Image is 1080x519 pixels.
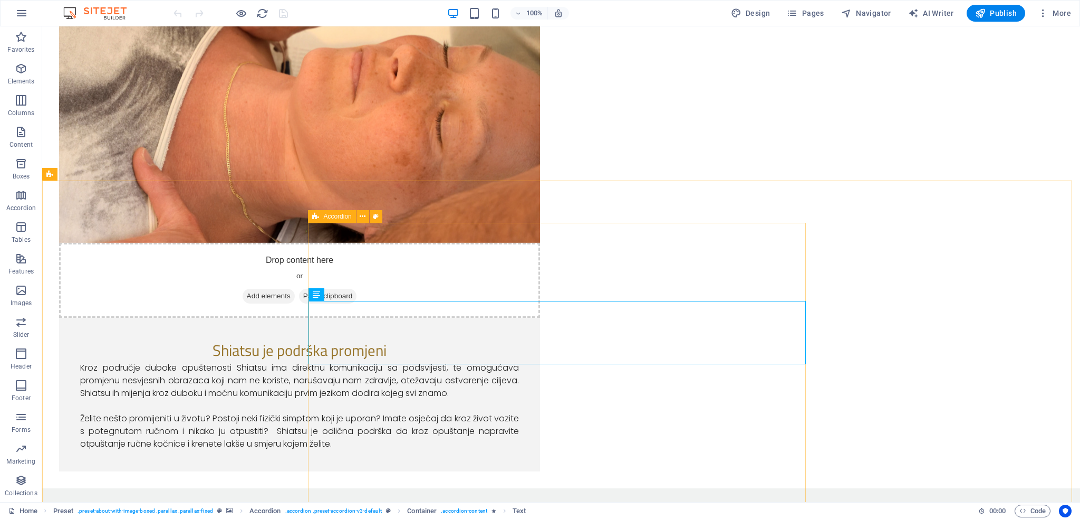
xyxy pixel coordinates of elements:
div: Design (Ctrl+Alt+Y) [727,5,775,22]
button: AI Writer [904,5,958,22]
i: This element is a customizable preset [386,508,391,514]
span: Pages [787,8,824,18]
span: Publish [975,8,1017,18]
span: 00 00 [989,505,1006,517]
button: Publish [967,5,1025,22]
p: Slider [13,331,30,339]
p: Boxes [13,172,30,181]
span: Code [1019,505,1046,517]
button: Pages [783,5,828,22]
button: Usercentrics [1059,505,1072,517]
p: Marketing [6,457,35,466]
span: Add elements [200,262,253,277]
i: This element contains a background [226,508,233,514]
p: Footer [12,394,31,402]
p: Columns [8,109,34,117]
span: Design [731,8,770,18]
p: Collections [5,489,37,497]
img: Editor Logo [61,7,140,20]
span: Click to select. Double-click to edit [407,505,437,517]
p: Forms [12,426,31,434]
button: More [1034,5,1075,22]
span: . preset-about-with-image-boxed .parallax .parallax-fixed [78,505,213,517]
button: Code [1015,505,1050,517]
span: Click to select. Double-click to edit [53,505,74,517]
i: Element contains an animation [491,508,496,514]
span: Paste clipboard [257,262,315,277]
i: Reload page [256,7,268,20]
a: Click to cancel selection. Double-click to open Pages [8,505,37,517]
span: Accordion [323,213,351,220]
i: On resize automatically adjust zoom level to fit chosen device. [554,8,563,18]
button: Click here to leave preview mode and continue editing [235,7,247,20]
div: Drop content here [17,216,498,291]
nav: breadcrumb [53,505,526,517]
span: Click to select. Double-click to edit [249,505,281,517]
button: Navigator [837,5,895,22]
span: Click to select. Double-click to edit [513,505,526,517]
span: More [1038,8,1071,18]
i: This element is a customizable preset [217,508,222,514]
p: Accordion [6,204,36,212]
span: : [997,507,998,515]
button: Design [727,5,775,22]
p: Images [11,299,32,307]
span: . accordion-content [441,505,487,517]
h6: 100% [526,7,543,20]
p: Header [11,362,32,371]
p: Tables [12,235,31,244]
span: . accordion .preset-accordion-v3-default [285,505,382,517]
p: Favorites [7,45,34,54]
span: AI Writer [908,8,954,18]
h6: Session time [978,505,1006,517]
span: Navigator [841,8,891,18]
button: 100% [510,7,548,20]
button: reload [256,7,268,20]
p: Content [9,140,33,149]
p: Elements [8,77,35,86]
p: Features [8,267,34,276]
